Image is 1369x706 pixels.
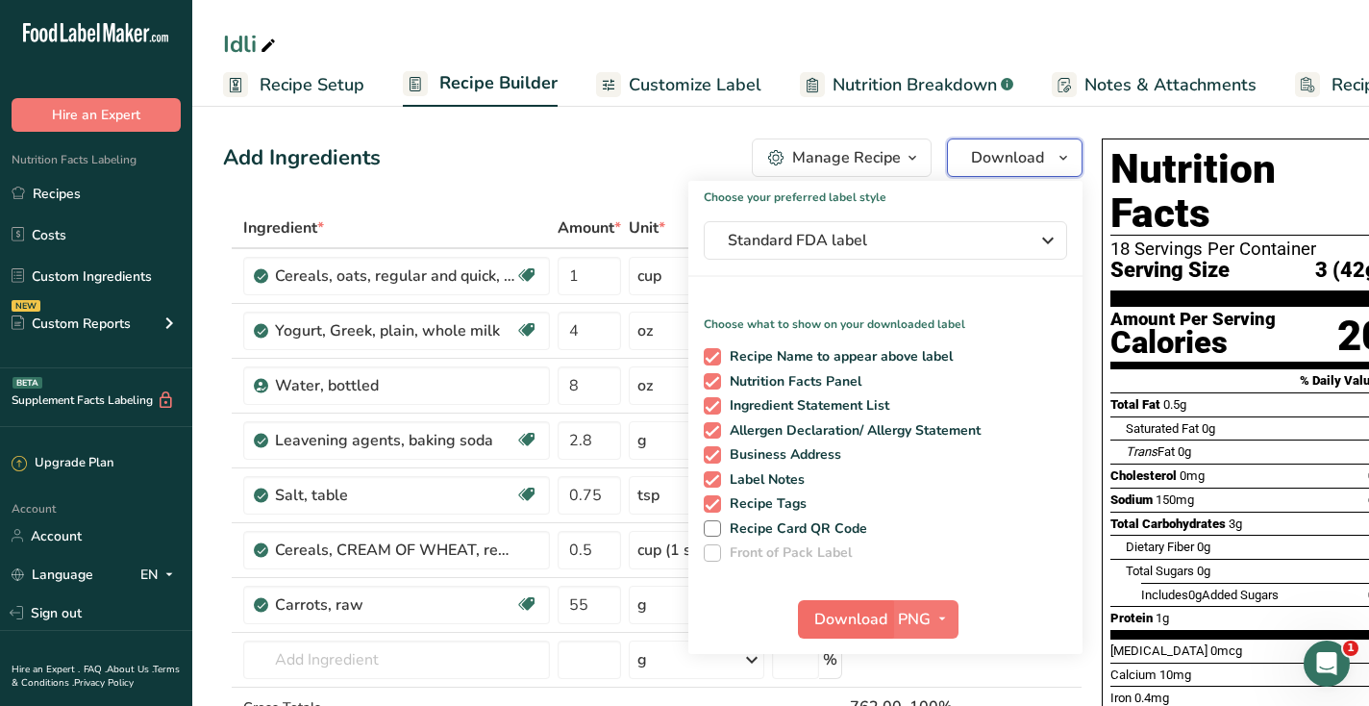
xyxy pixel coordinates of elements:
div: g [637,593,647,617]
span: Total Sugars [1126,564,1194,578]
button: Download [947,139,1083,177]
a: Notes & Attachments [1052,63,1257,107]
div: Salt, table [275,484,515,507]
div: oz [637,319,653,342]
span: 0g [1197,540,1210,554]
span: 0g [1178,444,1191,459]
h1: Choose your preferred label style [688,181,1083,206]
span: Recipe Setup [260,72,364,98]
div: Manage Recipe [792,146,901,169]
span: Customize Label [629,72,761,98]
span: Business Address [721,446,842,464]
span: Recipe Builder [439,70,558,96]
span: 10mg [1159,668,1191,682]
button: Standard FDA label [704,221,1067,260]
div: Yogurt, Greek, plain, whole milk [275,319,515,342]
a: About Us . [107,663,153,676]
span: Amount [558,216,621,240]
span: Recipe Name to appear above label [721,348,954,366]
button: PNG [892,600,958,639]
span: Dietary Fiber [1126,540,1194,554]
div: NEW [12,300,40,312]
a: Recipe Builder [403,62,558,108]
span: 0g [1197,564,1210,578]
span: Includes Added Sugars [1141,588,1279,602]
div: Upgrade Plan [12,454,113,473]
a: Customize Label [596,63,761,107]
span: Cholesterol [1110,468,1177,483]
div: Water, bottled [275,374,515,397]
div: cup (1 serving) [637,539,740,562]
div: Custom Reports [12,314,131,334]
span: Total Carbohydrates [1110,517,1226,531]
span: 1g [1156,611,1169,625]
span: Standard FDA label [728,229,1016,252]
button: Hire an Expert [12,98,181,132]
a: Nutrition Breakdown [800,63,1013,107]
span: 3g [1229,517,1242,531]
iframe: Intercom live chat [1304,641,1350,687]
span: Saturated Fat [1126,421,1199,436]
a: Terms & Conditions . [12,663,180,690]
span: Sodium [1110,492,1153,507]
div: cup [637,265,661,288]
span: Total Fat [1110,397,1160,412]
div: tsp [637,484,660,507]
span: Fat [1126,444,1175,459]
span: Iron [1110,691,1132,705]
span: Ingredient Statement List [721,397,890,415]
span: Label Notes [721,471,806,489]
span: 0mcg [1210,643,1242,658]
input: Add Ingredient [243,641,550,679]
div: Add Ingredients [223,142,381,174]
a: FAQ . [84,663,107,676]
div: Leavening agents, baking soda [275,429,515,452]
button: Download [798,600,892,639]
div: Cereals, CREAM OF WHEAT, regular (10 minute), cooked with water, without salt [275,539,515,562]
span: Download [814,608,887,631]
a: Hire an Expert . [12,663,80,676]
p: Choose what to show on your downloaded label [688,300,1083,333]
span: Recipe Card QR Code [721,520,868,538]
span: [MEDICAL_DATA] [1110,643,1207,658]
span: Download [971,146,1044,169]
span: 0g [1202,421,1215,436]
button: Manage Recipe [752,139,932,177]
span: Recipe Tags [721,495,808,513]
div: EN [140,563,181,586]
div: oz [637,374,653,397]
span: Nutrition Facts Panel [721,373,862,391]
div: BETA [12,377,42,389]
span: 0.4mg [1134,691,1169,705]
span: PNG [898,608,931,631]
span: Notes & Attachments [1084,72,1257,98]
span: Nutrition Breakdown [833,72,997,98]
span: Calcium [1110,668,1157,682]
div: Idli [223,27,280,62]
span: Serving Size [1110,259,1230,283]
div: Amount Per Serving [1110,311,1276,329]
div: Carrots, raw [275,593,515,617]
a: Privacy Policy [74,676,134,690]
span: 0mg [1180,468,1205,483]
span: 0g [1188,588,1202,602]
span: Ingredient [243,216,324,240]
div: g [637,648,647,671]
div: g [637,429,647,452]
span: Allergen Declaration/ Allergy Statement [721,422,982,440]
i: Trans [1126,444,1157,459]
a: Recipe Setup [223,63,364,107]
div: Calories [1110,329,1276,357]
span: 150mg [1156,492,1194,507]
div: Cereals, oats, regular and quick, unenriched, cooked with water (includes boiling and microwaving... [275,265,515,288]
span: Protein [1110,611,1153,625]
span: 1 [1343,641,1358,656]
span: Front of Pack Label [721,544,853,562]
span: 0.5g [1163,397,1186,412]
a: Language [12,558,93,592]
span: Unit [629,216,665,240]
